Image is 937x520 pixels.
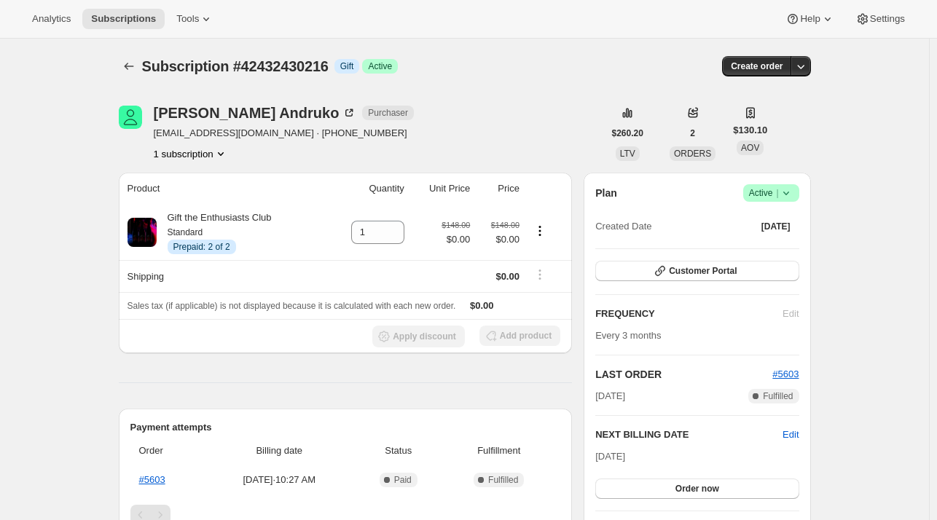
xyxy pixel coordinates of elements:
small: Standard [168,227,203,237]
span: Analytics [32,13,71,25]
span: Create order [731,60,783,72]
th: Unit Price [409,173,474,205]
button: $260.20 [603,123,652,143]
span: $0.00 [470,300,494,311]
button: #5603 [772,367,799,382]
span: Status [359,444,437,458]
span: [DATE] [761,221,791,232]
button: Settings [847,9,914,29]
button: Help [777,9,843,29]
button: Customer Portal [595,261,799,281]
th: Order [130,435,204,467]
span: ORDERS [674,149,711,159]
span: Gift [340,60,354,72]
span: Subscription #42432430216 [142,58,329,74]
span: Settings [870,13,905,25]
span: Purchaser [368,107,408,119]
span: $0.00 [479,232,520,247]
span: Prepaid: 2 of 2 [173,241,230,253]
button: 2 [681,123,704,143]
span: Fulfilled [763,390,793,402]
span: Created Date [595,219,651,234]
span: Fulfilled [488,474,518,486]
button: Subscriptions [82,9,165,29]
button: Create order [722,56,791,76]
button: Tools [168,9,222,29]
h2: FREQUENCY [595,307,783,321]
button: Edit [783,428,799,442]
button: Shipping actions [528,267,552,283]
a: #5603 [139,474,165,485]
button: Product actions [154,146,228,161]
button: Order now [595,478,799,499]
span: Active [368,60,392,72]
button: Analytics [23,9,79,29]
span: LTV [620,149,635,159]
span: [EMAIL_ADDRESS][DOMAIN_NAME] · [PHONE_NUMBER] [154,126,415,141]
button: [DATE] [753,216,799,237]
h2: LAST ORDER [595,367,772,382]
span: 2 [690,127,695,139]
img: product img [128,218,157,247]
small: $148.00 [491,221,520,229]
span: $0.00 [495,271,520,282]
span: $130.10 [733,123,767,138]
span: Customer Portal [669,265,737,277]
span: [DATE] [595,389,625,403]
div: [PERSON_NAME] Andruko [154,106,357,120]
span: Billing date [208,444,350,458]
span: Order now [675,483,719,495]
span: [DATE] [595,451,625,462]
span: $260.20 [612,127,643,139]
a: #5603 [772,369,799,379]
span: AOV [741,143,759,153]
span: Active [749,186,793,200]
span: | [776,187,778,199]
button: Subscriptions [119,56,139,76]
th: Price [474,173,524,205]
span: Every 3 months [595,330,661,341]
span: Help [800,13,820,25]
th: Quantity [326,173,408,205]
small: $148.00 [442,221,470,229]
span: Sales tax (if applicable) is not displayed because it is calculated with each new order. [128,301,456,311]
div: Gift the Enthusiasts Club [157,210,272,254]
span: Fulfillment [446,444,552,458]
span: $0.00 [442,232,470,247]
span: [DATE] · 10:27 AM [208,473,350,487]
button: Product actions [528,223,552,239]
span: Tools [176,13,199,25]
h2: Plan [595,186,617,200]
span: Liz Andruko [119,106,142,129]
h2: Payment attempts [130,420,561,435]
span: Subscriptions [91,13,156,25]
span: Paid [394,474,412,486]
th: Product [119,173,327,205]
th: Shipping [119,260,327,292]
h2: NEXT BILLING DATE [595,428,783,442]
